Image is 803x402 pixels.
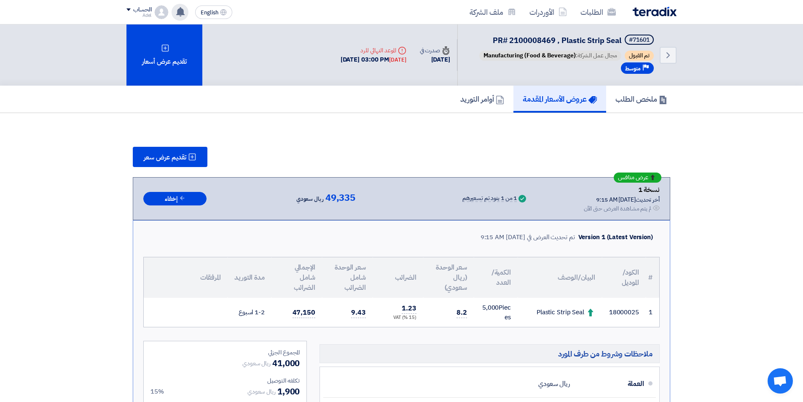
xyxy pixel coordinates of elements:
div: [DATE] [389,56,406,64]
th: الكود/الموديل [602,257,646,298]
span: 9.43 [351,308,366,318]
h5: PR# 2100008469 , Plastic Strip Seal [478,35,655,46]
a: الطلبات [574,2,623,22]
div: تم تحديث العرض في [DATE] 9:15 AM [481,232,575,242]
div: ريال سعودي [538,376,570,392]
span: مجال عمل الشركة: [479,51,621,61]
div: تكلفه التوصيل [150,376,300,385]
span: 47,150 [293,308,315,318]
a: عروض الأسعار المقدمة [513,86,606,113]
a: ملف الشركة [463,2,523,22]
div: العملة [577,374,644,394]
button: إخفاء [143,192,207,206]
span: Manufacturing (Food & Beverage) [483,51,576,60]
span: 41,000 [272,357,300,370]
span: متوسط [625,65,641,73]
h5: ملاحظات وشروط من طرف المورد [320,344,660,363]
span: ريال سعودي [242,359,271,368]
div: تقديم عرض أسعار [126,24,202,86]
span: PR# 2100008469 , Plastic Strip Seal [493,35,621,46]
td: Pieces [474,298,518,327]
a: أوامر التوريد [451,86,513,113]
div: Adel [126,13,151,18]
span: 49,335 [325,193,355,203]
h5: عروض الأسعار المقدمة [523,94,597,104]
span: 5,000 [482,303,499,312]
td: 18000025 [602,298,646,327]
a: الأوردرات [523,2,574,22]
th: الكمية/العدد [474,257,518,298]
th: مدة التوريد [228,257,271,298]
div: Version 1 (Latest Version) [578,232,653,242]
div: المجموع الجزئي [150,348,300,357]
button: تقديم عرض سعر [133,147,207,167]
span: تقديم عرض سعر [144,154,186,161]
div: (15 %) VAT [379,314,416,321]
th: الضرائب [373,257,423,298]
th: سعر الوحدة شامل الضرائب [322,257,373,298]
div: Open chat [768,368,793,394]
span: English [201,10,218,16]
span: ريال سعودي [296,194,324,204]
div: نسخة 1 [584,184,660,195]
div: Plastic Strip Seal [524,308,595,317]
div: #71601 [629,37,650,43]
span: 1,900 [277,385,300,398]
div: الحساب [133,6,151,13]
div: 1 من 1 بنود تم تسعيرهم [462,195,517,202]
th: المرفقات [144,257,228,298]
img: Teradix logo [633,7,677,16]
h5: أوامر التوريد [460,94,504,104]
h5: ملخص الطلب [615,94,667,104]
td: 1-2 اسبوع [228,298,271,327]
div: 15% [150,387,164,397]
div: لم يتم مشاهدة العرض حتى الآن [584,204,651,213]
td: 1 [646,298,659,327]
span: عرض منافس [618,175,648,181]
div: أخر تحديث [DATE] 9:15 AM [584,195,660,204]
div: [DATE] [420,55,450,65]
th: الإجمالي شامل الضرائب [271,257,322,298]
th: سعر الوحدة (ريال سعودي) [423,257,474,298]
div: [DATE] 03:00 PM [341,55,406,65]
span: 1.23 [402,303,416,314]
span: تم القبول [625,51,654,61]
div: صدرت في [420,46,450,55]
button: English [195,5,232,19]
span: 8.2 [457,308,467,318]
div: الموعد النهائي للرد [341,46,406,55]
img: profile_test.png [155,5,168,19]
span: ريال سعودي [247,387,276,396]
th: # [646,257,659,298]
th: البيان/الوصف [518,257,602,298]
a: ملخص الطلب [606,86,677,113]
